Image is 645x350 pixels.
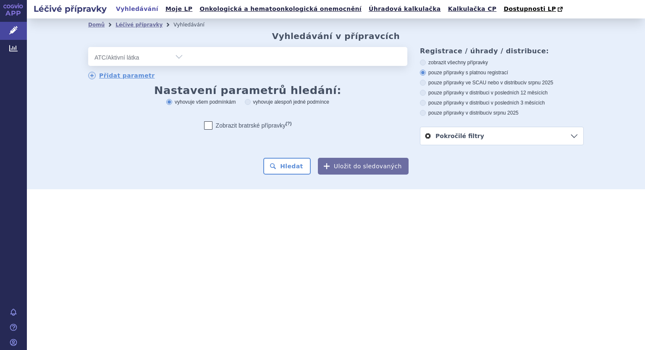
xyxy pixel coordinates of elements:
a: Dostupnosti LP [501,3,567,15]
a: Přidat parametr [88,72,155,79]
label: zobrazit všechny přípravky [420,59,584,66]
label: pouze přípravky v distribuci [420,110,584,116]
label: vyhovuje všem podmínkám [166,99,236,105]
h3: Registrace / úhrady / distribuce: [420,47,584,55]
h2: Vyhledávání v přípravcích [272,31,400,41]
abbr: (?) [286,121,291,126]
label: Zobrazit bratrské přípravky [204,121,292,130]
label: pouze přípravky v distribuci v posledních 12 měsících [420,89,584,96]
label: pouze přípravky v distribuci v posledních 3 měsících [420,99,584,106]
span: v srpnu 2025 [489,110,518,116]
a: Domů [88,22,105,28]
label: pouze přípravky s platnou registrací [420,69,584,76]
button: Hledat [263,158,311,175]
a: Léčivé přípravky [115,22,163,28]
label: pouze přípravky ve SCAU nebo v distribuci [420,79,584,86]
a: Kalkulačka CP [446,3,499,15]
a: Moje LP [163,3,195,15]
h3: Nastavení parametrů hledání: [88,86,407,94]
a: Úhradová kalkulačka [366,3,443,15]
h2: Léčivé přípravky [27,3,113,15]
span: v srpnu 2025 [524,80,553,86]
li: Vyhledávání [173,18,215,31]
a: Onkologická a hematoonkologická onemocnění [197,3,364,15]
a: Vyhledávání [113,3,161,15]
span: Dostupnosti LP [503,5,556,12]
a: Pokročilé filtry [420,127,583,145]
button: Uložit do sledovaných [318,158,409,175]
label: vyhovuje alespoň jedné podmínce [245,99,329,105]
